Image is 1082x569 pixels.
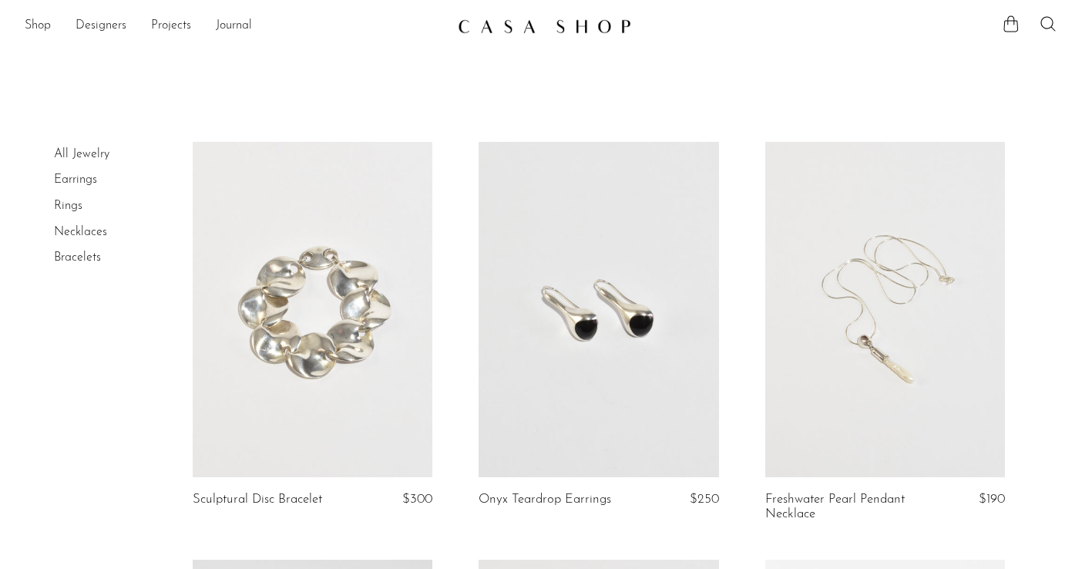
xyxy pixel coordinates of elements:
[402,493,432,506] span: $300
[151,16,191,36] a: Projects
[765,493,924,521] a: Freshwater Pearl Pendant Necklace
[216,16,252,36] a: Journal
[54,251,101,264] a: Bracelets
[193,493,322,507] a: Sculptural Disc Bracelet
[25,16,51,36] a: Shop
[25,13,445,39] nav: Desktop navigation
[979,493,1005,506] span: $190
[76,16,126,36] a: Designers
[54,200,82,212] a: Rings
[54,173,97,186] a: Earrings
[54,226,107,238] a: Necklaces
[479,493,611,507] a: Onyx Teardrop Earrings
[690,493,719,506] span: $250
[25,13,445,39] ul: NEW HEADER MENU
[54,148,109,160] a: All Jewelry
